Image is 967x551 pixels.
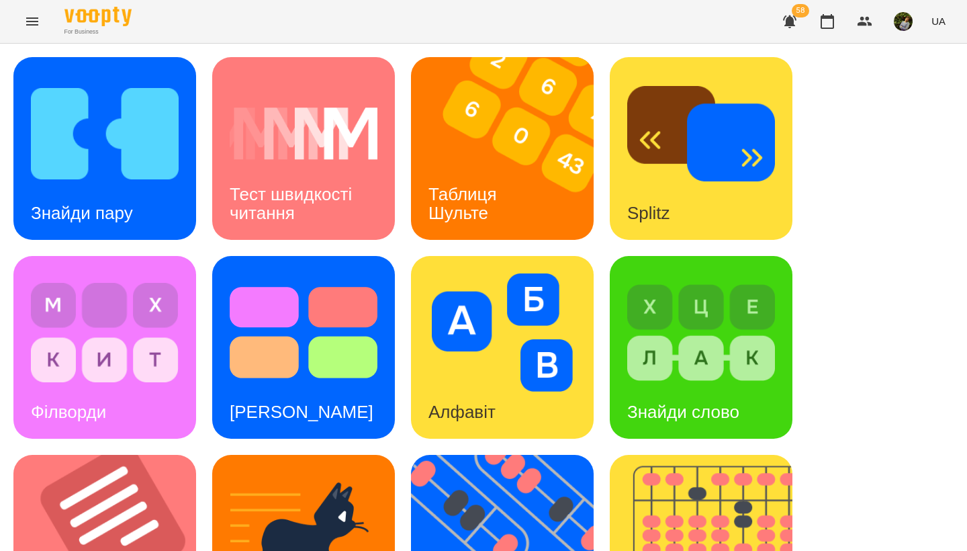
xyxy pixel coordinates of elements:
[610,57,792,240] a: SplitzSplitz
[212,57,395,240] a: Тест швидкості читанняТест швидкості читання
[428,273,576,392] img: Алфавіт
[627,203,670,223] h3: Splitz
[230,273,377,392] img: Тест Струпа
[411,57,610,240] img: Таблиця Шульте
[627,75,775,193] img: Splitz
[428,184,502,222] h3: Таблиця Шульте
[627,273,775,392] img: Знайди слово
[926,9,951,34] button: UA
[31,273,179,392] img: Філворди
[411,256,594,439] a: АлфавітАлфавіт
[428,402,496,422] h3: Алфавіт
[792,4,809,17] span: 58
[931,14,946,28] span: UA
[13,256,196,439] a: ФілвордиФілворди
[411,57,594,240] a: Таблиця ШультеТаблиця Шульте
[230,184,357,222] h3: Тест швидкості читання
[16,5,48,38] button: Menu
[212,256,395,439] a: Тест Струпа[PERSON_NAME]
[230,402,373,422] h3: [PERSON_NAME]
[894,12,913,31] img: b75e9dd987c236d6cf194ef640b45b7d.jpg
[31,402,106,422] h3: Філворди
[13,57,196,240] a: Знайди паруЗнайди пару
[610,256,792,439] a: Знайди словоЗнайди слово
[64,7,132,26] img: Voopty Logo
[31,203,133,223] h3: Знайди пару
[230,75,377,193] img: Тест швидкості читання
[64,28,132,36] span: For Business
[31,75,179,193] img: Знайди пару
[627,402,739,422] h3: Знайди слово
